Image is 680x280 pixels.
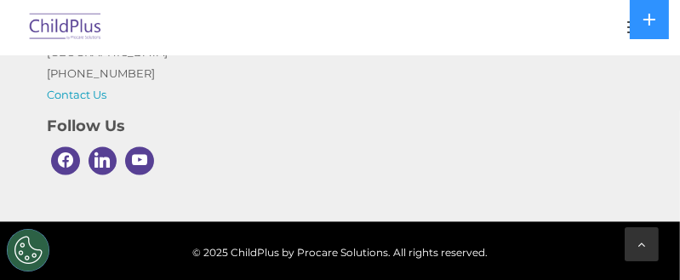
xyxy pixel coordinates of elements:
[47,142,84,180] a: Facebook
[47,114,633,138] h4: Follow Us
[26,8,106,48] img: ChildPlus by Procare Solutions
[47,88,106,101] a: Contact Us
[121,142,158,180] a: Youtube
[17,242,663,263] span: © 2025 ChildPlus by Procare Solutions. All rights reserved.
[7,229,49,271] button: Cookies Settings
[84,142,122,180] a: Linkedin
